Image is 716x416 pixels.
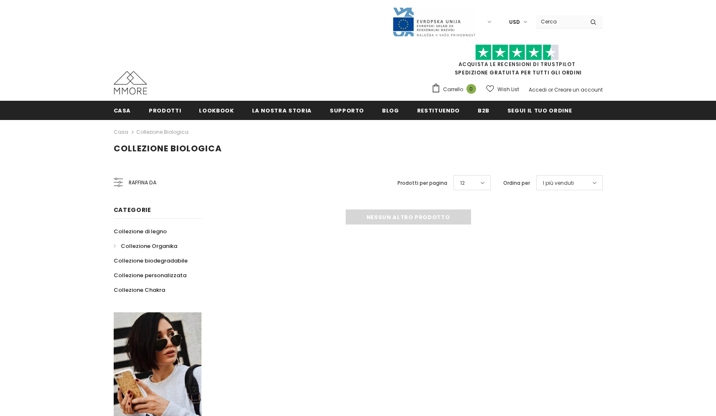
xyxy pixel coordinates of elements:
a: Wish List [486,82,519,97]
span: 0 [466,84,476,94]
span: Wish List [497,85,519,94]
a: Prodotti [149,101,181,120]
span: La nostra storia [252,107,312,115]
img: Fidati di Pilot Stars [475,44,559,61]
span: Collezione personalizzata [114,271,186,279]
a: Javni Razpis [392,18,476,25]
a: Blog [382,101,399,120]
a: B2B [478,101,489,120]
span: Raffina da [129,178,156,187]
a: Casa [114,127,128,137]
a: Collezione di legno [114,224,167,239]
span: Carrello [443,85,463,94]
span: Collezione Chakra [114,286,165,294]
span: or [548,86,553,93]
span: I più venduti [543,179,574,187]
label: Ordina per [503,179,530,187]
span: Collezione Organika [121,242,177,250]
span: Collezione di legno [114,227,167,235]
input: Search Site [536,15,584,28]
a: Creare un account [554,86,603,93]
a: Carrello 0 [431,83,480,96]
span: Casa [114,107,131,115]
a: Casa [114,101,131,120]
a: Collezione Organika [114,239,177,253]
a: La nostra storia [252,101,312,120]
span: Restituendo [417,107,460,115]
img: Casi MMORE [114,71,147,94]
img: Javni Razpis [392,7,476,37]
a: Acquista le recensioni di TrustPilot [459,61,576,68]
span: supporto [330,107,364,115]
span: Lookbook [199,107,234,115]
a: Collezione Chakra [114,283,165,297]
a: Restituendo [417,101,460,120]
a: Accedi [529,86,547,93]
a: Segui il tuo ordine [507,101,572,120]
a: Collezione biodegradabile [114,253,188,268]
span: SPEDIZIONE GRATUITA PER TUTTI GLI ORDINI [431,48,603,76]
span: Blog [382,107,399,115]
span: Categorie [114,206,151,214]
span: Collezione biologica [114,143,222,154]
span: Prodotti [149,107,181,115]
a: supporto [330,101,364,120]
a: Lookbook [199,101,234,120]
span: Collezione biodegradabile [114,257,188,265]
a: Collezione personalizzata [114,268,186,283]
span: USD [509,18,520,26]
span: B2B [478,107,489,115]
span: Segui il tuo ordine [507,107,572,115]
a: Collezione biologica [136,128,189,135]
span: 12 [460,179,465,187]
label: Prodotti per pagina [397,179,447,187]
